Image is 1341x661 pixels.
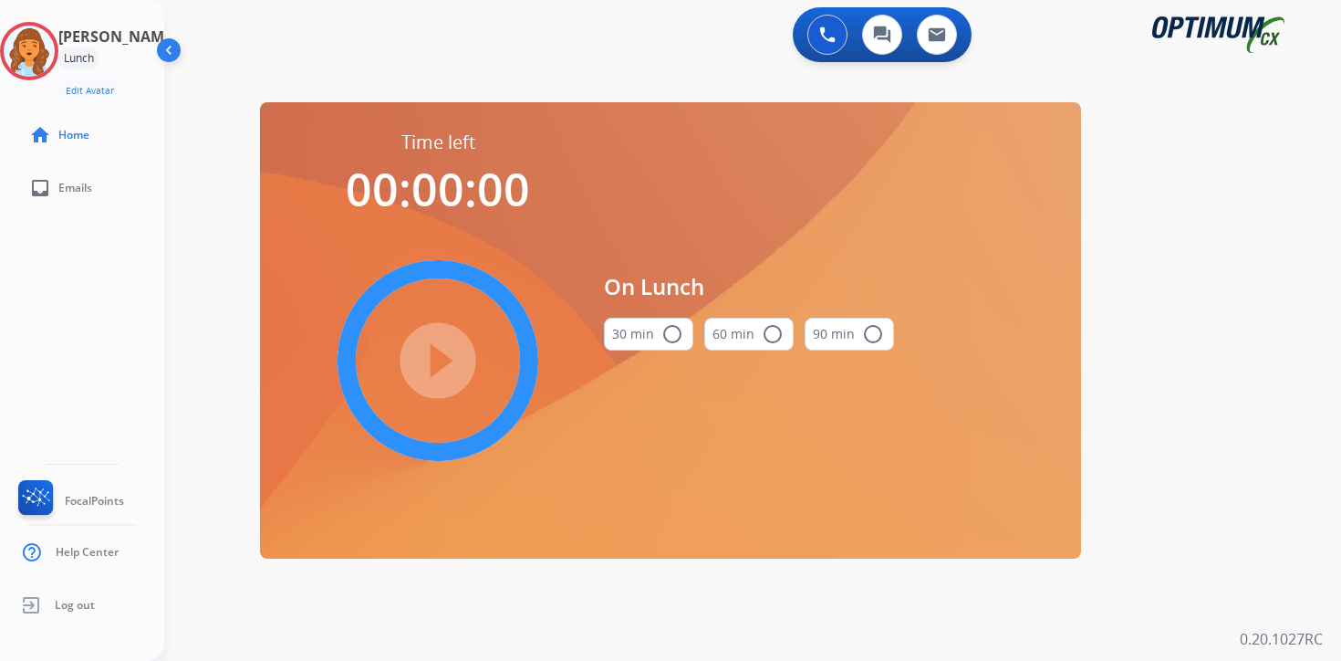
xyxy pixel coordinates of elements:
[29,124,51,146] mat-icon: home
[704,318,794,351] button: 60 min
[56,545,119,560] span: Help Center
[346,158,530,220] span: 00:00:00
[604,270,894,303] span: On Lunch
[55,598,95,613] span: Log out
[58,181,92,195] span: Emails
[58,26,177,47] h3: [PERSON_NAME]
[661,323,683,345] mat-icon: radio_button_unchecked
[4,26,55,77] img: avatar
[58,80,121,101] button: Edit Avatar
[862,323,884,345] mat-icon: radio_button_unchecked
[15,480,124,522] a: FocalPoints
[65,494,124,509] span: FocalPoints
[805,318,894,351] button: 90 min
[58,47,99,69] div: Lunch
[29,177,51,199] mat-icon: inbox
[401,130,475,155] span: Time left
[1240,628,1323,650] p: 0.20.1027RC
[58,128,89,142] span: Home
[762,323,784,345] mat-icon: radio_button_unchecked
[604,318,693,351] button: 30 min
